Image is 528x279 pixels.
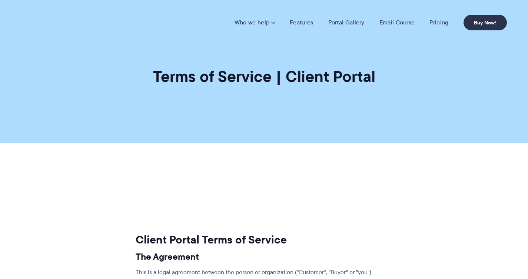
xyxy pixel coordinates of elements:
[290,19,313,26] a: Features
[379,19,415,26] a: Email Course
[153,67,375,86] h1: Terms of Service | Client Portal
[235,19,275,26] a: Who we help
[136,233,388,247] h2: Client Portal Terms of Service
[464,15,507,30] a: Buy Now!
[429,19,448,26] a: Pricing
[136,251,388,262] h3: The Agreement
[328,19,365,26] a: Portal Gallery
